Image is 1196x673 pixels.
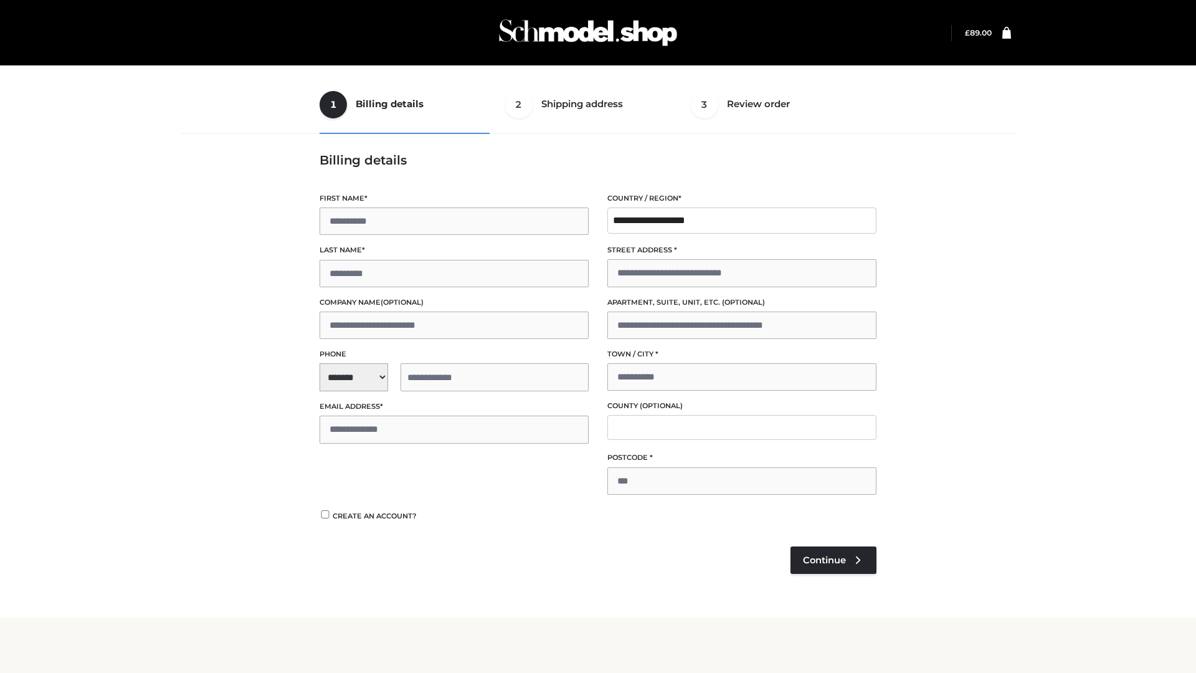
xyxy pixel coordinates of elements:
[965,28,992,37] a: £89.00
[320,348,589,360] label: Phone
[607,452,876,464] label: Postcode
[320,510,331,518] input: Create an account?
[381,298,424,307] span: (optional)
[607,348,876,360] label: Town / City
[320,153,876,168] h3: Billing details
[320,297,589,308] label: Company name
[607,244,876,256] label: Street address
[607,400,876,412] label: County
[333,512,417,520] span: Create an account?
[320,244,589,256] label: Last name
[320,401,589,413] label: Email address
[320,193,589,204] label: First name
[607,193,876,204] label: Country / Region
[722,298,765,307] span: (optional)
[803,555,846,566] span: Continue
[640,401,683,410] span: (optional)
[965,28,970,37] span: £
[495,8,681,57] img: Schmodel Admin 964
[607,297,876,308] label: Apartment, suite, unit, etc.
[965,28,992,37] bdi: 89.00
[790,547,876,574] a: Continue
